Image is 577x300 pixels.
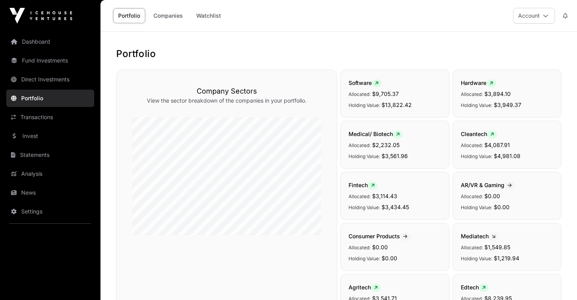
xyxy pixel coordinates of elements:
[461,193,483,199] span: Allocated:
[372,90,399,97] span: $9,705.37
[349,245,371,250] span: Allocated:
[461,91,483,97] span: Allocated:
[372,193,397,199] span: $3,114.43
[6,203,94,220] a: Settings
[372,244,388,250] span: $0.00
[461,182,515,188] span: AR/VR & Gaming
[349,182,378,188] span: Fintech
[349,193,371,199] span: Allocated:
[382,153,408,159] span: $3,561.96
[9,8,72,24] img: Icehouse Ventures Logo
[461,204,492,210] span: Holding Value:
[461,131,497,137] span: Cleantech
[132,86,321,97] h3: Company Sectors
[191,8,226,23] a: Watchlist
[116,48,561,60] h1: Portfolio
[6,90,94,107] a: Portfolio
[6,71,94,88] a: Direct Investments
[484,90,511,97] span: $3,894.10
[6,184,94,201] a: News
[6,52,94,69] a: Fund Investments
[6,146,94,164] a: Statements
[461,284,489,291] span: Edtech
[461,142,483,148] span: Allocated:
[349,256,380,261] span: Holding Value:
[538,262,577,300] iframe: Chat Widget
[484,142,510,148] span: $4,087.91
[6,127,94,145] a: Invest
[6,165,94,182] a: Analysis
[349,284,381,291] span: Agritech
[148,8,188,23] a: Companies
[382,204,409,210] span: $3,434.45
[349,79,382,86] span: Software
[494,153,520,159] span: $4,981.08
[513,8,555,24] button: Account
[132,97,321,105] p: View the sector breakdown of the companies in your portfolio.
[113,8,145,23] a: Portfolio
[494,101,521,108] span: $3,949.37
[484,244,510,250] span: $1,549.85
[382,101,412,108] span: $13,822.42
[372,142,400,148] span: $2,232.05
[461,233,498,239] span: Mediatech
[494,204,509,210] span: $0.00
[349,142,371,148] span: Allocated:
[461,256,492,261] span: Holding Value:
[349,131,403,137] span: Medical/ Biotech
[349,102,380,108] span: Holding Value:
[349,204,380,210] span: Holding Value:
[349,233,411,239] span: Consumer Products
[461,79,496,86] span: Hardware
[382,255,397,261] span: $0.00
[349,91,371,97] span: Allocated:
[6,33,94,50] a: Dashboard
[484,193,500,199] span: $0.00
[461,245,483,250] span: Allocated:
[461,102,492,108] span: Holding Value:
[6,109,94,126] a: Transactions
[349,153,380,159] span: Holding Value:
[494,255,519,261] span: $1,219.94
[461,153,492,159] span: Holding Value:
